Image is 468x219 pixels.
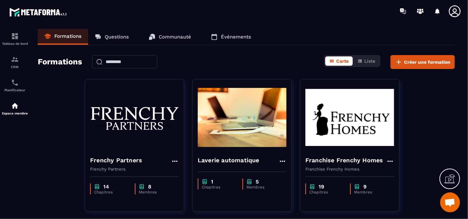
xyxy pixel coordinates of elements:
img: chapter [309,183,315,190]
p: Frenchy Partners [90,167,179,172]
p: Chapitres [94,190,128,194]
p: Membres [354,190,388,194]
a: formationformationTableau de bord [2,27,28,50]
p: CRM [2,65,28,69]
button: Carte [325,56,353,66]
a: automationsautomationsEspace membre [2,97,28,120]
span: Créer une formation [404,59,450,65]
p: Événements [221,34,251,40]
p: Questions [105,34,129,40]
img: formation-background [198,84,286,151]
p: Formations [54,33,81,39]
p: Chapitres [202,185,236,189]
img: chapter [94,183,100,190]
p: 19 [319,183,324,190]
img: formation-background [90,84,179,151]
a: Événements [204,29,258,45]
p: Tableau de bord [2,42,28,45]
p: 9 [363,183,367,190]
p: Membres [139,190,172,194]
img: chapter [354,183,360,190]
button: Créer une formation [390,55,455,69]
a: Formations [38,29,88,45]
p: Chapitres [309,190,343,194]
p: 8 [148,183,151,190]
h4: Franchise Frenchy Homes [305,156,383,165]
a: Communauté [142,29,198,45]
p: Franchise Frenchy Homes [305,167,394,172]
h2: Formations [38,55,82,69]
p: 1 [211,179,213,185]
img: logo [9,6,69,18]
img: formation-background [305,84,394,151]
img: chapter [202,179,208,185]
button: Liste [353,56,379,66]
img: scheduler [11,79,19,87]
span: Liste [364,58,375,64]
p: Espace membre [2,111,28,115]
img: automations [11,102,19,110]
p: Communauté [159,34,191,40]
span: Carte [336,58,349,64]
p: 5 [256,179,259,185]
img: chapter [246,179,252,185]
h4: Laverie automatique [198,156,259,165]
h4: Frenchy Partners [90,156,142,165]
img: chapter [139,183,145,190]
a: schedulerschedulerPlanificateur [2,74,28,97]
div: Ouvrir le chat [440,192,460,212]
p: Planificateur [2,88,28,92]
p: 14 [103,183,109,190]
a: Questions [88,29,135,45]
p: Membres [246,185,280,189]
img: formation [11,55,19,63]
img: formation [11,32,19,40]
a: formationformationCRM [2,50,28,74]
